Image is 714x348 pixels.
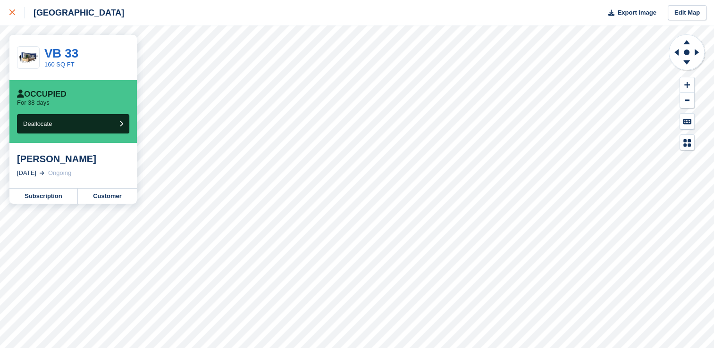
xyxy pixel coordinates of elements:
div: Ongoing [48,168,71,178]
a: 160 SQ FT [44,61,75,68]
a: Subscription [9,189,78,204]
p: For 38 days [17,99,50,107]
div: [GEOGRAPHIC_DATA] [25,7,124,18]
a: VB 33 [44,46,78,60]
img: 20-ft-container.jpg [17,50,39,66]
button: Keyboard Shortcuts [680,114,694,129]
button: Zoom Out [680,93,694,108]
button: Zoom In [680,77,694,93]
button: Export Image [603,5,656,21]
div: Occupied [17,90,67,99]
button: Map Legend [680,135,694,150]
a: Edit Map [668,5,706,21]
span: Deallocate [23,120,52,127]
div: [DATE] [17,168,36,178]
span: Export Image [617,8,656,17]
div: [PERSON_NAME] [17,153,129,165]
a: Customer [78,189,137,204]
button: Deallocate [17,114,129,133]
img: arrow-right-light-icn-cde0832a797a2874e46488d9cf13f60e5c3a73dbe684e267c42b8395dfbc2abf.svg [40,171,44,175]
